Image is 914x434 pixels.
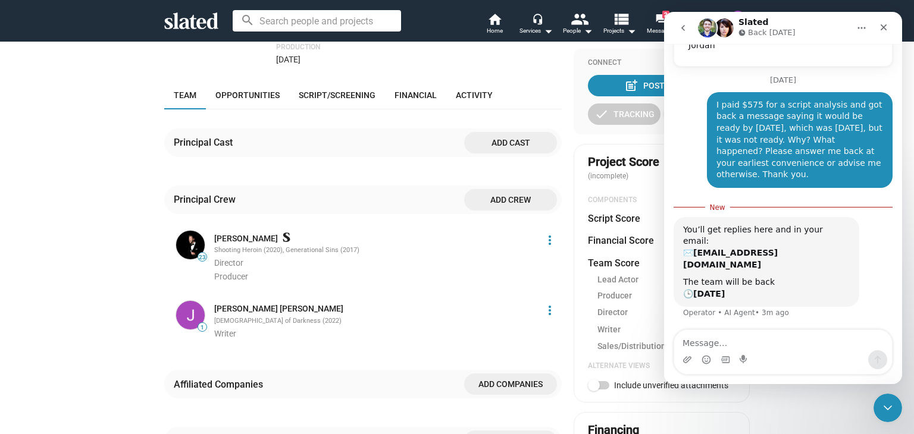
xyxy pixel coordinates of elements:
div: Post Update [627,75,697,96]
span: (incomplete) [588,172,631,180]
button: Add companies [464,373,557,395]
div: Alternate Views [588,361,735,371]
iframe: Intercom live chat [874,394,902,422]
span: Sales/Distribution [597,341,666,352]
a: 2Messaging [640,12,682,38]
div: Principal Cast [174,136,237,149]
span: Include unverified attachments [614,380,728,390]
mat-icon: home [487,12,502,26]
mat-icon: people [571,10,588,27]
img: Jeffrey Michael Rose [176,301,205,329]
span: Writer [214,329,236,338]
button: Add crew [464,189,557,210]
span: Add crew [474,189,547,210]
span: Activity [456,90,493,100]
div: People [563,24,593,38]
mat-icon: headset_mic [532,13,543,24]
dt: Script Score [588,212,640,225]
span: Producer [597,290,632,303]
button: Jeffrey Michael RoseMe [724,8,752,39]
button: Tracking [588,103,661,125]
span: Add cast [474,132,547,153]
dt: Financial Score [588,234,654,247]
div: Shooting Heroin (2020), Generational Sins (2017) [214,246,536,255]
span: Financial [395,90,437,100]
input: Search people and projects [233,10,401,32]
div: Principal Crew [174,193,240,206]
dt: Team Score [588,257,640,269]
mat-icon: check [594,107,609,121]
div: COMPONENTS [588,196,735,205]
button: People [557,12,599,38]
iframe: Intercom live chat [664,12,902,384]
p: Production [276,43,562,52]
div: [DEMOGRAPHIC_DATA] of Darkness (2022) [214,317,536,326]
span: 1 [198,324,206,331]
a: Opportunities [206,81,289,109]
div: Services [519,24,553,38]
span: Lead Actor [597,274,638,285]
mat-icon: forum [655,13,666,24]
mat-icon: arrow_drop_down [581,24,595,38]
div: Tracking [594,103,655,125]
img: Spencer Folmar [176,231,205,259]
span: Home [487,24,503,38]
span: Director [597,307,628,319]
div: Connect [588,58,735,68]
button: Share [663,103,735,125]
span: Add companies [474,373,547,395]
span: Director [214,258,243,268]
mat-icon: post_add [624,78,638,93]
mat-icon: arrow_drop_down [624,24,638,38]
span: Producer [214,272,248,281]
span: Projects [603,24,636,38]
mat-icon: more_vert [543,303,557,317]
span: Writer [597,324,621,336]
span: 23 [198,254,206,261]
a: Financial [385,81,446,109]
a: Team [164,81,206,109]
a: Activity [446,81,502,109]
mat-icon: view_list [612,10,630,27]
button: Add cast [464,132,557,153]
a: Home [474,12,515,38]
mat-icon: arrow_drop_down [541,24,555,38]
span: Project Score [588,154,659,170]
img: Jeffrey Michael Rose [731,11,745,25]
a: [PERSON_NAME] [PERSON_NAME] [214,303,343,315]
a: Script/Screening [289,81,385,109]
span: Script/Screening [299,90,375,100]
div: Affiliated Companies [174,378,268,391]
span: Messaging [647,24,676,38]
span: 2 [662,11,669,18]
span: Opportunities [215,90,280,100]
a: [PERSON_NAME] [214,233,278,244]
button: Post Update [588,75,735,96]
